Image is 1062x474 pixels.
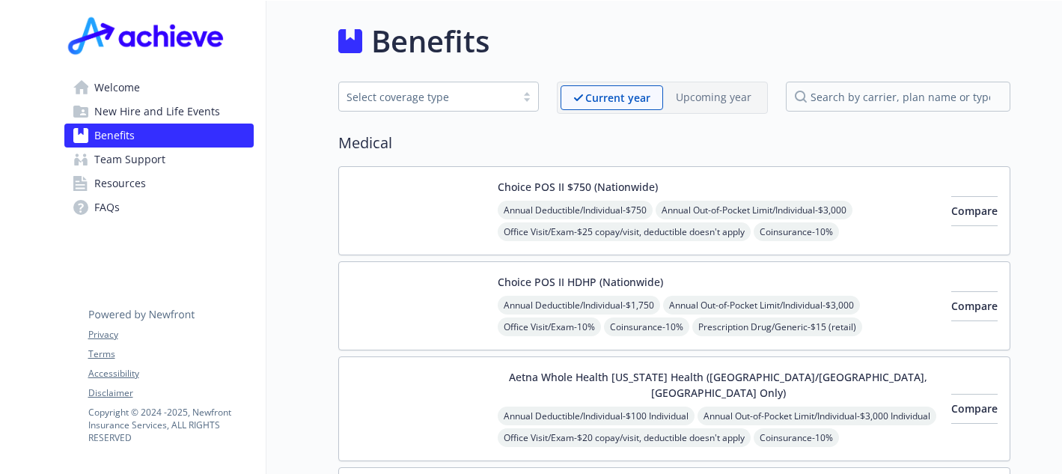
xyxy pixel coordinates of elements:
h2: Medical [338,132,1010,154]
a: Team Support [64,148,254,171]
img: Aetna Inc carrier logo [351,274,486,338]
a: FAQs [64,195,254,219]
p: Upcoming year [676,89,751,105]
a: Disclaimer [88,386,253,400]
button: Aetna Whole Health [US_STATE] Health ([GEOGRAPHIC_DATA]/[GEOGRAPHIC_DATA], [GEOGRAPHIC_DATA] Only) [498,369,939,401]
p: Current year [585,90,650,106]
span: Annual Deductible/Individual - $750 [498,201,653,219]
span: Welcome [94,76,140,100]
img: Aetna Inc carrier logo [351,369,486,449]
button: Choice POS II HDHP (Nationwide) [498,274,663,290]
span: New Hire and Life Events [94,100,220,124]
img: Aetna Inc carrier logo [351,179,486,243]
h1: Benefits [371,19,489,64]
span: Benefits [94,124,135,148]
p: Copyright © 2024 - 2025 , Newfront Insurance Services, ALL RIGHTS RESERVED [88,406,253,444]
span: Annual Deductible/Individual - $100 Individual [498,407,695,425]
span: Office Visit/Exam - 10% [498,317,601,336]
span: Coinsurance - 10% [754,428,839,447]
a: Benefits [64,124,254,148]
button: Compare [951,291,998,321]
span: FAQs [94,195,120,219]
span: Coinsurance - 10% [604,317,689,336]
span: Office Visit/Exam - $20 copay/visit, deductible doesn't apply [498,428,751,447]
span: Team Support [94,148,165,171]
span: Upcoming year [663,85,764,110]
span: Coinsurance - 10% [754,222,839,241]
span: Compare [951,401,998,416]
input: search by carrier, plan name or type [786,82,1010,112]
span: Resources [94,171,146,195]
a: Privacy [88,328,253,341]
span: Annual Out-of-Pocket Limit/Individual - $3,000 [656,201,852,219]
span: Compare [951,204,998,218]
span: Annual Deductible/Individual - $1,750 [498,296,660,315]
span: Annual Out-of-Pocket Limit/Individual - $3,000 [663,296,860,315]
button: Choice POS II $750 (Nationwide) [498,179,658,195]
a: Accessibility [88,367,253,380]
button: Compare [951,196,998,226]
a: New Hire and Life Events [64,100,254,124]
div: Select coverage type [347,89,508,105]
a: Welcome [64,76,254,100]
span: Annual Out-of-Pocket Limit/Individual - $3,000 Individual [698,407,936,425]
span: Compare [951,299,998,313]
span: Prescription Drug/Generic - $15 (retail) [692,317,862,336]
span: Office Visit/Exam - $25 copay/visit, deductible doesn't apply [498,222,751,241]
button: Compare [951,394,998,424]
a: Resources [64,171,254,195]
a: Terms [88,347,253,361]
